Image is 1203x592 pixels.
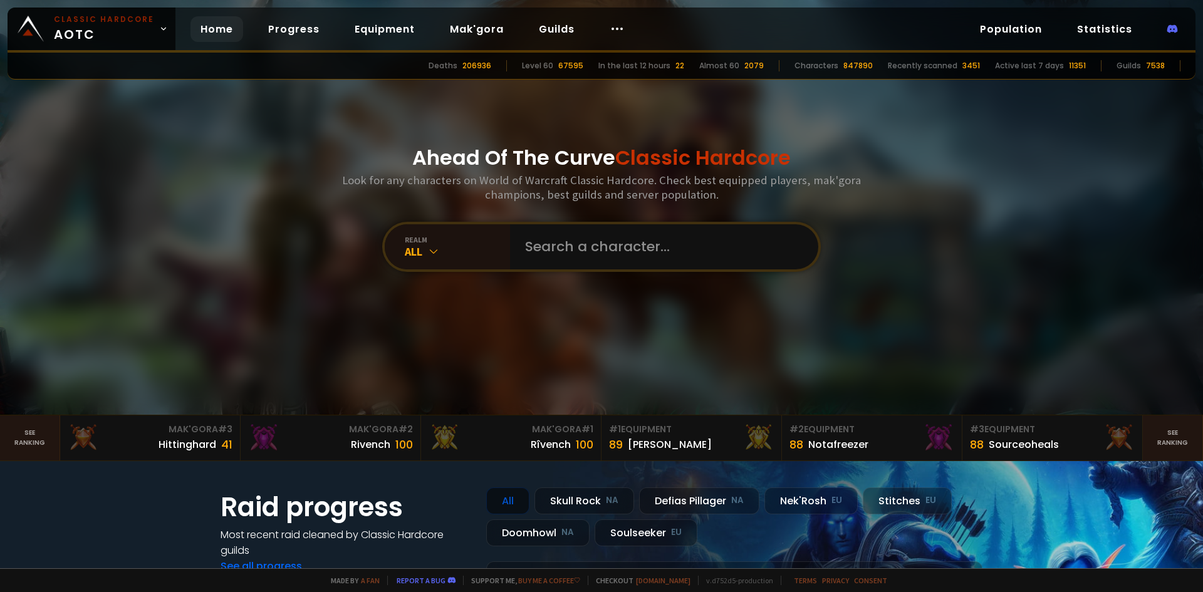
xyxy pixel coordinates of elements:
[463,576,580,585] span: Support me,
[588,576,690,585] span: Checkout
[925,494,936,507] small: EU
[628,437,712,452] div: [PERSON_NAME]
[534,487,634,514] div: Skull Rock
[970,16,1052,42] a: Population
[995,60,1064,71] div: Active last 7 days
[54,14,154,25] small: Classic Hardcore
[606,494,618,507] small: NA
[221,559,302,573] a: See all progress
[671,526,682,539] small: EU
[962,60,980,71] div: 3451
[68,423,232,436] div: Mak'Gora
[8,8,175,50] a: Classic HardcoreAOTC
[699,60,739,71] div: Almost 60
[1117,60,1141,71] div: Guilds
[361,576,380,585] a: a fan
[218,423,232,435] span: # 3
[486,487,529,514] div: All
[789,423,804,435] span: # 2
[989,437,1059,452] div: Sourceoheals
[258,16,330,42] a: Progress
[221,436,232,453] div: 41
[731,494,744,507] small: NA
[440,16,514,42] a: Mak'gora
[615,143,791,172] span: Classic Hardcore
[794,576,817,585] a: Terms
[323,576,380,585] span: Made by
[598,60,670,71] div: In the last 12 hours
[412,143,791,173] h1: Ahead Of The Curve
[675,60,684,71] div: 22
[221,527,471,558] h4: Most recent raid cleaned by Classic Hardcore guilds
[698,576,773,585] span: v. d752d5 - production
[609,423,621,435] span: # 1
[794,60,838,71] div: Characters
[970,423,984,435] span: # 3
[808,437,868,452] div: Notafreezer
[744,60,764,71] div: 2079
[639,487,759,514] div: Defias Pillager
[561,526,574,539] small: NA
[636,576,690,585] a: [DOMAIN_NAME]
[581,423,593,435] span: # 1
[159,437,216,452] div: Hittinghard
[609,436,623,453] div: 89
[831,494,842,507] small: EU
[486,519,590,546] div: Doomhowl
[337,173,866,202] h3: Look for any characters on World of Warcraft Classic Hardcore. Check best equipped players, mak'g...
[576,436,593,453] div: 100
[970,436,984,453] div: 88
[595,519,697,546] div: Soulseeker
[558,60,583,71] div: 67595
[822,576,849,585] a: Privacy
[1143,415,1203,460] a: Seeranking
[221,487,471,527] h1: Raid progress
[601,415,782,460] a: #1Equipment89[PERSON_NAME]
[854,576,887,585] a: Consent
[248,423,413,436] div: Mak'Gora
[54,14,154,44] span: AOTC
[863,487,952,514] div: Stitches
[789,423,954,436] div: Equipment
[970,423,1135,436] div: Equipment
[888,60,957,71] div: Recently scanned
[962,415,1143,460] a: #3Equipment88Sourceoheals
[397,576,445,585] a: Report a bug
[395,436,413,453] div: 100
[398,423,413,435] span: # 2
[190,16,243,42] a: Home
[429,60,457,71] div: Deaths
[462,60,491,71] div: 206936
[1069,60,1086,71] div: 11351
[518,576,580,585] a: Buy me a coffee
[843,60,873,71] div: 847890
[529,16,585,42] a: Guilds
[609,423,774,436] div: Equipment
[429,423,593,436] div: Mak'Gora
[782,415,962,460] a: #2Equipment88Notafreezer
[405,244,510,259] div: All
[764,487,858,514] div: Nek'Rosh
[789,436,803,453] div: 88
[518,224,803,269] input: Search a character...
[1067,16,1142,42] a: Statistics
[531,437,571,452] div: Rîvench
[345,16,425,42] a: Equipment
[522,60,553,71] div: Level 60
[421,415,601,460] a: Mak'Gora#1Rîvench100
[1146,60,1165,71] div: 7538
[351,437,390,452] div: Rivench
[241,415,421,460] a: Mak'Gora#2Rivench100
[405,235,510,244] div: realm
[60,415,241,460] a: Mak'Gora#3Hittinghard41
